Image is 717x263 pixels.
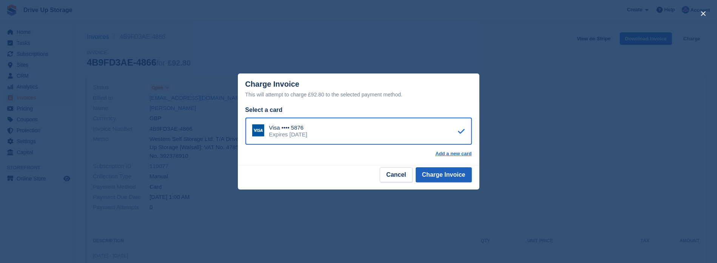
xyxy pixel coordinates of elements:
[245,106,472,115] div: Select a card
[269,124,307,131] div: Visa •••• 5876
[380,167,412,182] button: Cancel
[697,8,709,20] button: close
[245,80,472,99] div: Charge Invoice
[269,131,307,138] div: Expires [DATE]
[252,124,264,136] img: Visa Logo
[435,151,472,157] a: Add a new card
[416,167,472,182] button: Charge Invoice
[245,90,472,99] div: This will attempt to charge £92.80 to the selected payment method.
